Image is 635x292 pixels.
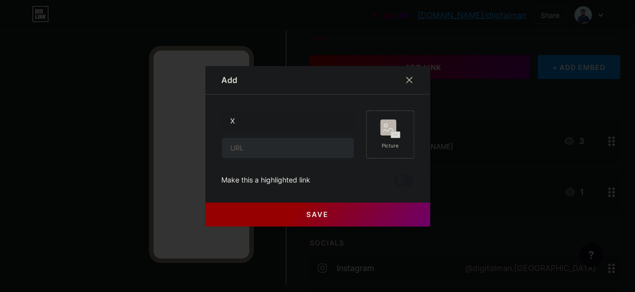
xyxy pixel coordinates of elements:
button: Save [205,202,430,226]
input: URL [222,138,354,158]
span: Save [306,210,329,218]
input: Title [222,111,354,131]
div: Make this a highlighted link [221,174,310,186]
div: Add [221,74,237,86]
div: Picture [380,142,400,149]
